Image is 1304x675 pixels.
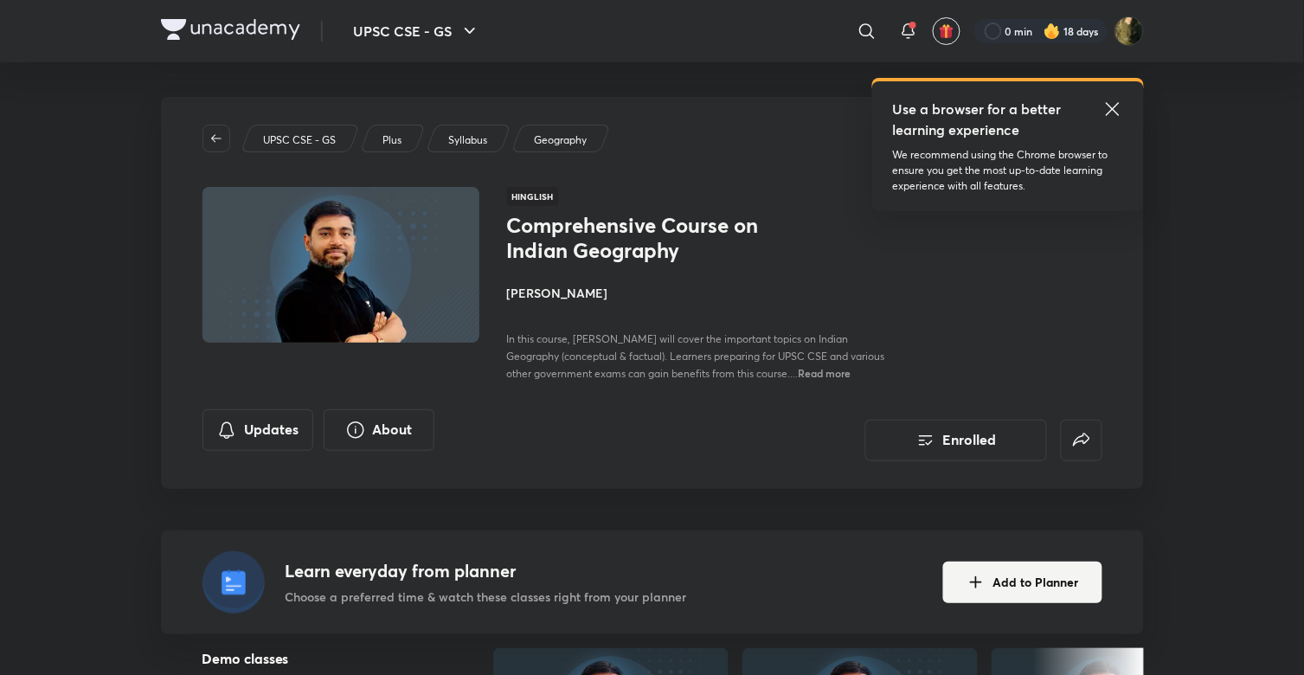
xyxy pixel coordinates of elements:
[324,409,434,451] button: About
[202,648,438,669] h5: Demo classes
[1115,16,1144,46] img: Ruhi Chi
[1044,22,1061,40] img: streak
[199,185,481,344] img: Thumbnail
[893,147,1123,194] p: We recommend using the Chrome browser to ensure you get the most up-to-date learning experience w...
[286,558,687,584] h4: Learn everyday from planner
[1061,420,1102,461] button: false
[865,420,1047,461] button: Enrolled
[534,132,587,148] p: Geography
[382,132,401,148] p: Plus
[943,562,1102,603] button: Add to Planner
[939,23,954,39] img: avatar
[507,213,790,263] h1: Comprehensive Course on Indian Geography
[507,187,559,206] span: Hinglish
[445,132,490,148] a: Syllabus
[202,409,313,451] button: Updates
[286,588,687,606] p: Choose a preferred time & watch these classes right from your planner
[933,17,960,45] button: avatar
[507,284,895,302] h4: [PERSON_NAME]
[161,19,300,44] a: Company Logo
[893,99,1065,140] h5: Use a browser for a better learning experience
[799,366,851,380] span: Read more
[260,132,338,148] a: UPSC CSE - GS
[507,332,885,380] span: In this course, [PERSON_NAME] will cover the important topics on Indian Geography (conceptual & f...
[344,14,491,48] button: UPSC CSE - GS
[263,132,336,148] p: UPSC CSE - GS
[379,132,404,148] a: Plus
[530,132,589,148] a: Geography
[448,132,487,148] p: Syllabus
[161,19,300,40] img: Company Logo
